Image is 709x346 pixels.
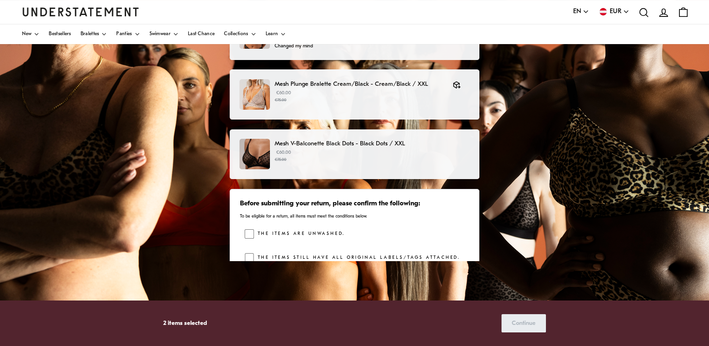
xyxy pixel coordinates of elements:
[116,32,132,37] span: Panties
[22,32,32,37] span: New
[275,149,470,163] p: €60.00
[81,24,107,44] a: Bralettes
[254,253,460,263] label: The items still have all original labels/tags attached.
[598,7,629,17] button: EUR
[266,32,278,37] span: Learn
[610,7,621,17] span: EUR
[240,199,469,209] h3: Before submitting your return, please confirm the following:
[275,158,286,162] strike: €75.00
[149,24,179,44] a: Swimwear
[240,213,469,219] p: To be eligible for a return, all items must meet the conditions below.
[573,7,589,17] button: EN
[275,98,286,102] strike: €75.00
[573,7,581,17] span: EN
[22,8,139,16] a: Understatement Homepage
[239,139,270,169] img: MeshV-BalconetteBlackDotsDOTS-BRA-0287.jpg
[188,24,215,44] a: Last Chance
[275,90,443,104] p: €60.00
[239,79,270,110] img: BLDO-BRA-007.jpg
[22,24,40,44] a: New
[188,32,215,37] span: Last Chance
[266,24,286,44] a: Learn
[224,24,256,44] a: Collections
[149,32,171,37] span: Swimwear
[49,24,71,44] a: Bestsellers
[49,32,71,37] span: Bestsellers
[275,79,443,89] p: Mesh Plunge Bralette Cream/Black - Cream/Black / XXL
[275,43,443,50] p: Changed my mind
[254,229,345,239] label: The items are unwashed.
[81,32,99,37] span: Bralettes
[116,24,140,44] a: Panties
[224,32,248,37] span: Collections
[275,139,470,149] p: Mesh V-Balconette Black Dots - Black Dots / XXL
